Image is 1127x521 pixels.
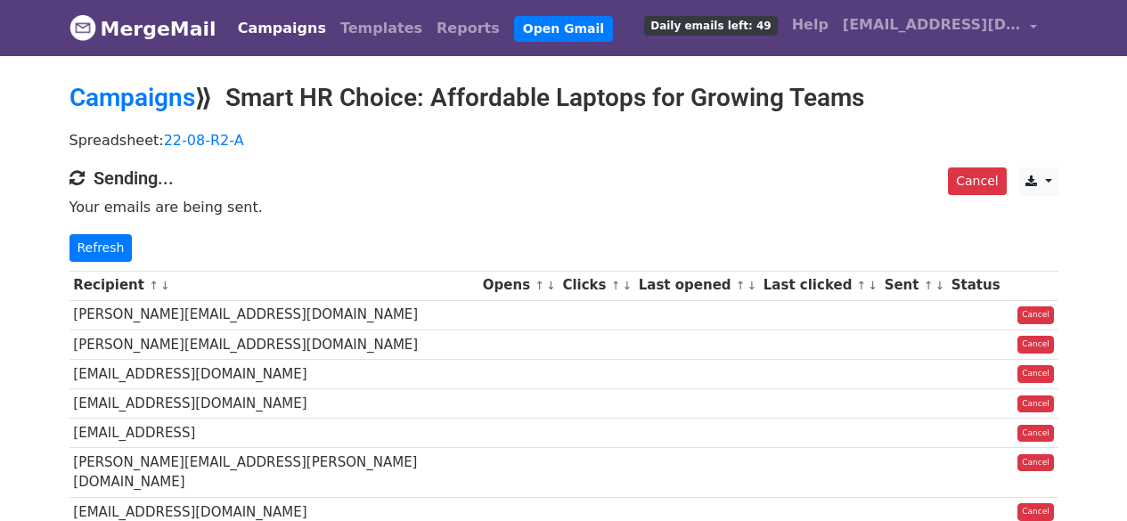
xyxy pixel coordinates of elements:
a: ↓ [868,279,878,292]
th: Clicks [559,271,634,300]
a: ↓ [747,279,757,292]
span: Daily emails left: 49 [644,16,777,36]
a: Reports [429,11,507,46]
a: 22-08-R2-A [164,132,244,149]
a: ↑ [924,279,934,292]
a: Open Gmail [514,16,613,42]
a: ↑ [535,279,544,292]
a: ↑ [736,279,746,292]
a: Cancel [1017,454,1054,472]
img: MergeMail logo [69,14,96,41]
a: Cancel [1017,336,1054,354]
a: Campaigns [69,83,195,112]
a: Cancel [1017,425,1054,443]
th: Sent [880,271,947,300]
td: [PERSON_NAME][EMAIL_ADDRESS][PERSON_NAME][DOMAIN_NAME] [69,448,479,498]
a: ↓ [160,279,170,292]
a: Help [785,7,836,43]
a: Cancel [1017,503,1054,521]
h2: ⟫ Smart HR Choice: Affordable Laptops for Growing Teams [69,83,1058,113]
a: ↓ [935,279,944,292]
th: Recipient [69,271,479,300]
a: Cancel [1017,365,1054,383]
a: ↓ [546,279,556,292]
a: Cancel [1017,395,1054,413]
h4: Sending... [69,167,1058,189]
a: [EMAIL_ADDRESS][DOMAIN_NAME] [836,7,1044,49]
th: Last clicked [759,271,880,300]
a: Cancel [948,167,1006,195]
td: [PERSON_NAME][EMAIL_ADDRESS][DOMAIN_NAME] [69,330,479,359]
a: Refresh [69,234,133,262]
a: ↑ [857,279,867,292]
p: Spreadsheet: [69,131,1058,150]
span: [EMAIL_ADDRESS][DOMAIN_NAME] [843,14,1021,36]
a: Templates [333,11,429,46]
th: Last opened [634,271,759,300]
a: Cancel [1017,306,1054,324]
a: Campaigns [231,11,333,46]
a: ↑ [149,279,159,292]
td: [EMAIL_ADDRESS] [69,419,479,448]
a: Daily emails left: 49 [637,7,784,43]
td: [PERSON_NAME][EMAIL_ADDRESS][DOMAIN_NAME] [69,300,479,330]
p: Your emails are being sent. [69,198,1058,216]
td: [EMAIL_ADDRESS][DOMAIN_NAME] [69,359,479,388]
th: Status [947,271,1004,300]
a: ↑ [611,279,621,292]
td: [EMAIL_ADDRESS][DOMAIN_NAME] [69,388,479,418]
th: Opens [478,271,559,300]
a: ↓ [622,279,632,292]
a: MergeMail [69,10,216,47]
